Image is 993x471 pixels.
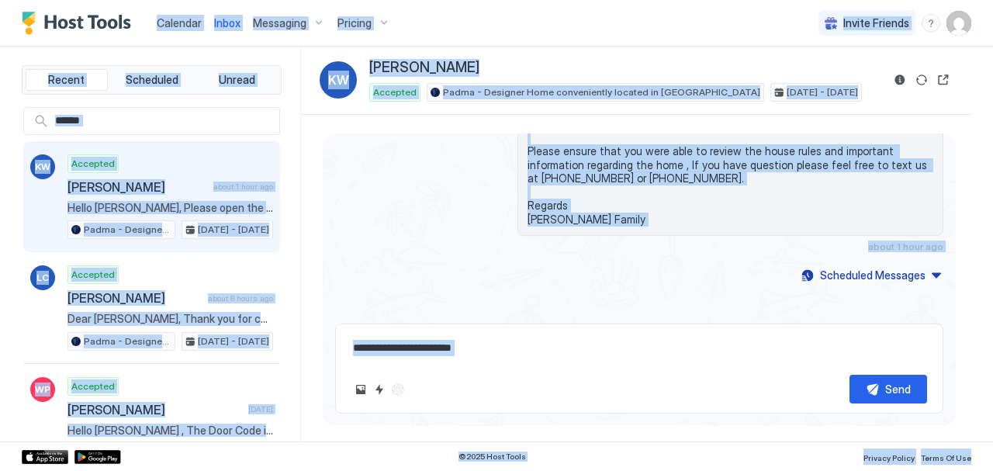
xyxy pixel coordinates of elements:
span: Privacy Policy [863,453,915,462]
span: KW [328,71,349,89]
span: Accepted [373,85,417,99]
a: Host Tools Logo [22,12,138,35]
span: [PERSON_NAME] [67,402,242,417]
button: Scheduled [111,69,193,91]
span: Padma - Designer Home conveniently located in [GEOGRAPHIC_DATA] [84,223,171,237]
span: Scheduled [126,73,178,87]
span: Dear [PERSON_NAME], Thank you for choosing to stay with us while you visited [GEOGRAPHIC_DATA] an... [67,312,273,326]
span: Pricing [337,16,372,30]
button: Open reservation [934,71,953,89]
span: Accepted [71,157,115,171]
span: Accepted [71,379,115,393]
span: © 2025 Host Tools [458,452,526,462]
a: Google Play Store [74,450,121,464]
span: about 1 hour ago [868,241,943,252]
span: Hello [PERSON_NAME], Please open the Storm door/glass door, Door lock is installed on the second ... [67,201,273,215]
span: Messaging [253,16,306,30]
div: Send [885,381,911,397]
span: [DATE] - [DATE] [198,223,269,237]
div: Scheduled Messages [820,267,926,283]
button: Send [849,375,927,403]
span: [DATE] [248,404,273,414]
span: Padma - Designer Home conveniently located in [GEOGRAPHIC_DATA] [443,85,760,99]
button: Quick reply [370,380,389,399]
span: [PERSON_NAME] [67,290,202,306]
a: Inbox [214,15,240,31]
button: Sync reservation [912,71,931,89]
button: Unread [195,69,278,91]
span: about 8 hours ago [208,293,273,303]
button: Reservation information [891,71,909,89]
span: Unread [219,73,255,87]
a: Privacy Policy [863,448,915,465]
button: Upload image [351,380,370,399]
span: about 1 hour ago [213,182,273,192]
span: [PERSON_NAME] [369,59,479,77]
button: Scheduled Messages [799,265,943,286]
span: Terms Of Use [921,453,971,462]
span: Hello [PERSON_NAME] , The Door Code is 231763 from [DATE], [DATE] to [DATE]. INTERNET: Beachhome ... [67,424,273,438]
span: Inbox [214,16,240,29]
input: Input Field [49,108,279,134]
span: [PERSON_NAME] [67,179,207,195]
span: WP [35,383,50,397]
div: tab-group [22,65,282,95]
span: [DATE] - [DATE] [198,334,269,348]
span: KW [35,160,50,174]
span: Calendar [157,16,202,29]
a: Terms Of Use [921,448,971,465]
span: [DATE] - [DATE] [787,85,858,99]
span: Accepted [71,268,115,282]
button: Recent [26,69,108,91]
span: Padma - Designer Home conveniently located in [GEOGRAPHIC_DATA] [84,334,171,348]
span: LC [36,271,49,285]
span: Invite Friends [843,16,909,30]
div: menu [922,14,940,33]
span: Recent [48,73,85,87]
a: App Store [22,450,68,464]
a: Calendar [157,15,202,31]
div: User profile [946,11,971,36]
